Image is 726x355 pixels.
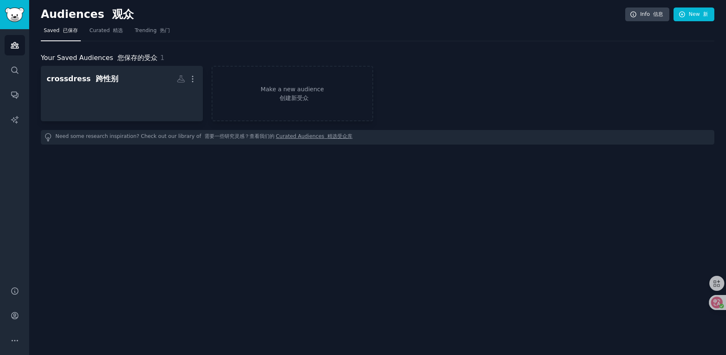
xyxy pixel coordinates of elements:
a: Trending 热门 [132,24,172,41]
span: Saved [44,27,78,35]
font: 精选 [113,27,123,33]
font: 新 [703,11,708,17]
span: 1 [160,54,165,62]
a: Make a new audience 创建新受众 [212,66,374,121]
a: Info 信息 [625,7,669,22]
a: Saved 已保存 [41,24,81,41]
a: crossdress 跨性别 [41,66,203,121]
font: 需要一些研究灵感？查看我们的 [205,133,274,139]
font: 创建新受众 [279,95,309,101]
span: Your Saved Audiences [41,53,157,63]
h2: Audiences [41,8,625,21]
a: New 新 [674,7,714,22]
font: 跨性别 [96,75,118,83]
span: Trending [135,27,170,35]
a: Curated Audiences 精选受众库 [276,133,352,142]
span: Curated [90,27,123,35]
div: crossdress [47,74,118,84]
font: 您保存的受众 [117,54,157,62]
img: GummySearch logo [5,7,24,22]
font: 已保存 [63,27,78,33]
font: 信息 [653,11,663,17]
font: 观众 [112,8,134,20]
font: 精选受众库 [327,133,352,139]
a: Curated 精选 [87,24,126,41]
font: 热门 [160,27,170,33]
div: Need some research inspiration? Check out our library of [41,130,714,145]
